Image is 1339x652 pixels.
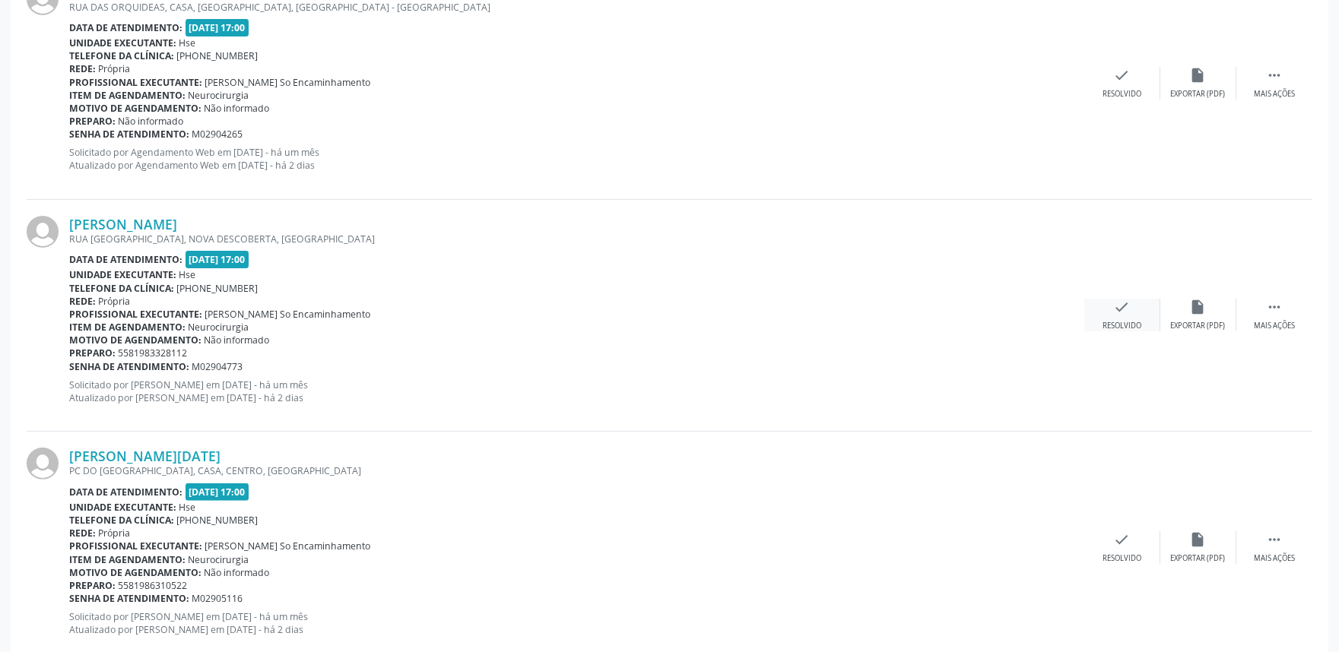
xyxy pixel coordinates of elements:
i: check [1114,67,1131,84]
span: [PHONE_NUMBER] [177,282,259,295]
b: Data de atendimento: [69,253,182,266]
b: Motivo de agendamento: [69,102,201,115]
span: Não informado [205,566,270,579]
div: Resolvido [1103,321,1141,331]
b: Unidade executante: [69,501,176,514]
span: M02904773 [192,360,243,373]
span: [PERSON_NAME] So Encaminhamento [205,540,371,552]
b: Data de atendimento: [69,486,182,498]
b: Preparo: [69,115,116,128]
b: Unidade executante: [69,36,176,49]
span: Hse [179,36,196,49]
i:  [1266,67,1283,84]
div: Exportar (PDF) [1171,89,1226,100]
b: Unidade executante: [69,268,176,281]
b: Senha de atendimento: [69,360,189,373]
div: Mais ações [1254,89,1295,100]
span: Não informado [119,115,184,128]
span: M02904265 [192,128,243,141]
span: Não informado [205,334,270,347]
span: Própria [99,527,131,540]
b: Rede: [69,295,96,308]
div: Exportar (PDF) [1171,321,1226,331]
b: Data de atendimento: [69,21,182,34]
i: insert_drive_file [1190,531,1207,548]
div: Resolvido [1103,553,1141,564]
b: Senha de atendimento: [69,592,189,605]
div: Exportar (PDF) [1171,553,1226,564]
span: Neurocirurgia [189,89,249,102]
b: Profissional executante: [69,540,202,552]
span: 5581983328112 [119,347,188,359]
i:  [1266,531,1283,548]
span: Própria [99,62,131,75]
a: [PERSON_NAME][DATE] [69,448,221,464]
span: [PERSON_NAME] So Encaminhamento [205,308,371,321]
div: Mais ações [1254,321,1295,331]
span: [DATE] 17:00 [186,19,249,36]
b: Preparo: [69,347,116,359]
b: Rede: [69,527,96,540]
b: Item de agendamento: [69,321,186,334]
b: Motivo de agendamento: [69,334,201,347]
img: img [27,448,59,480]
i: check [1114,299,1131,315]
i: check [1114,531,1131,548]
span: Neurocirurgia [189,553,249,566]
div: Resolvido [1103,89,1141,100]
span: [PHONE_NUMBER] [177,514,259,527]
span: [DATE] 17:00 [186,483,249,501]
b: Rede: [69,62,96,75]
p: Solicitado por [PERSON_NAME] em [DATE] - há um mês Atualizado por [PERSON_NAME] em [DATE] - há 2 ... [69,610,1084,636]
span: Própria [99,295,131,308]
a: [PERSON_NAME] [69,216,177,233]
b: Preparo: [69,579,116,592]
b: Profissional executante: [69,76,202,89]
b: Telefone da clínica: [69,49,174,62]
span: M02905116 [192,592,243,605]
i: insert_drive_file [1190,299,1207,315]
b: Telefone da clínica: [69,514,174,527]
b: Profissional executante: [69,308,202,321]
div: RUA DAS ORQUIDEAS, CASA, [GEOGRAPHIC_DATA], [GEOGRAPHIC_DATA] - [GEOGRAPHIC_DATA] [69,1,1084,14]
span: Neurocirurgia [189,321,249,334]
div: RUA [GEOGRAPHIC_DATA], NOVA DESCOBERTA, [GEOGRAPHIC_DATA] [69,233,1084,245]
span: [DATE] 17:00 [186,251,249,268]
b: Telefone da clínica: [69,282,174,295]
i: insert_drive_file [1190,67,1207,84]
b: Motivo de agendamento: [69,566,201,579]
img: img [27,216,59,248]
p: Solicitado por [PERSON_NAME] em [DATE] - há um mês Atualizado por [PERSON_NAME] em [DATE] - há 2 ... [69,378,1084,404]
div: PC DO [GEOGRAPHIC_DATA], CASA, CENTRO, [GEOGRAPHIC_DATA] [69,464,1084,477]
span: Não informado [205,102,270,115]
i:  [1266,299,1283,315]
span: [PERSON_NAME] So Encaminhamento [205,76,371,89]
span: Hse [179,268,196,281]
b: Item de agendamento: [69,553,186,566]
span: [PHONE_NUMBER] [177,49,259,62]
span: Hse [179,501,196,514]
p: Solicitado por Agendamento Web em [DATE] - há um mês Atualizado por Agendamento Web em [DATE] - h... [69,146,1084,172]
b: Item de agendamento: [69,89,186,102]
div: Mais ações [1254,553,1295,564]
span: 5581986310522 [119,579,188,592]
b: Senha de atendimento: [69,128,189,141]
